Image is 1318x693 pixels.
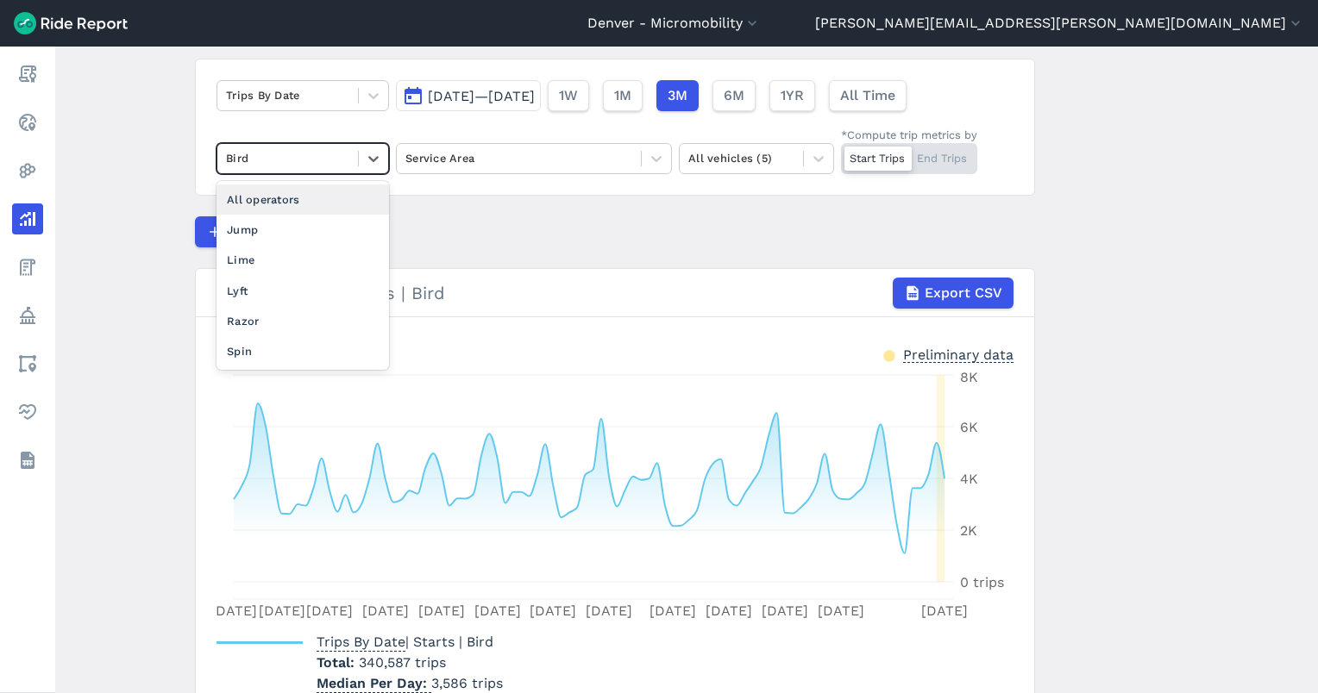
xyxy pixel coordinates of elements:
[396,80,541,111] button: [DATE]—[DATE]
[12,203,43,234] a: Analyze
[306,602,353,619] tspan: [DATE]
[12,155,43,186] a: Heatmaps
[840,85,895,106] span: All Time
[359,654,446,671] span: 340,587 trips
[217,278,1014,309] div: Trips By Date | Starts | Bird
[12,300,43,331] a: Policy
[706,602,752,619] tspan: [DATE]
[559,85,578,106] span: 1W
[960,419,978,435] tspan: 6K
[548,80,589,111] button: 1W
[217,184,389,215] div: All operators
[925,283,1002,303] span: Export CSV
[217,306,389,336] div: Razor
[217,336,389,366] div: Spin
[12,59,43,90] a: Report
[217,215,389,245] div: Jump
[14,12,128,34] img: Ride Report
[317,654,359,671] span: Total
[317,634,493,650] span: | Starts | Bird
[12,396,43,428] a: Health
[960,522,977,539] tspan: 2K
[603,80,643,111] button: 1M
[259,602,305,619] tspan: [DATE]
[903,345,1014,363] div: Preliminary data
[195,216,354,247] button: Compare Metrics
[530,602,576,619] tspan: [DATE]
[12,348,43,379] a: Areas
[762,602,808,619] tspan: [DATE]
[656,80,699,111] button: 3M
[362,602,409,619] tspan: [DATE]
[815,13,1304,34] button: [PERSON_NAME][EMAIL_ADDRESS][PERSON_NAME][DOMAIN_NAME]
[217,276,389,306] div: Lyft
[317,628,405,652] span: Trips By Date
[12,252,43,283] a: Fees
[960,471,978,487] tspan: 4K
[12,107,43,138] a: Realtime
[818,602,864,619] tspan: [DATE]
[217,245,389,275] div: Lime
[841,127,977,143] div: *Compute trip metrics by
[587,13,761,34] button: Denver - Micromobility
[668,85,687,106] span: 3M
[960,574,1004,590] tspan: 0 trips
[210,602,257,619] tspan: [DATE]
[781,85,804,106] span: 1YR
[586,602,632,619] tspan: [DATE]
[712,80,756,111] button: 6M
[724,85,744,106] span: 6M
[317,670,431,693] span: Median Per Day
[769,80,815,111] button: 1YR
[418,602,465,619] tspan: [DATE]
[650,602,696,619] tspan: [DATE]
[829,80,907,111] button: All Time
[893,278,1014,309] button: Export CSV
[614,85,631,106] span: 1M
[428,88,535,104] span: [DATE]—[DATE]
[12,445,43,476] a: Datasets
[960,369,978,385] tspan: 8K
[474,602,521,619] tspan: [DATE]
[921,602,968,619] tspan: [DATE]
